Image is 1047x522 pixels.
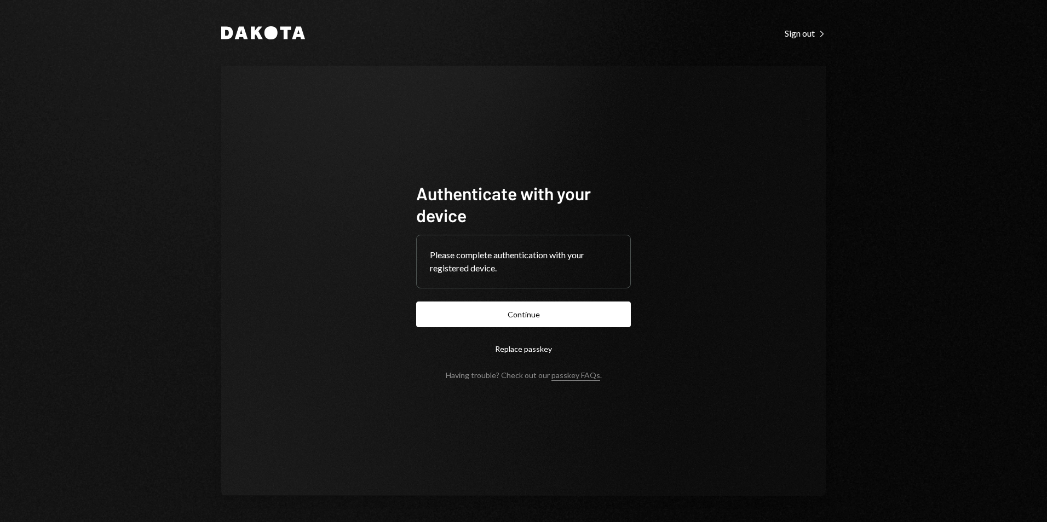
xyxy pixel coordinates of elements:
[551,370,600,381] a: passkey FAQs
[416,336,631,362] button: Replace passkey
[785,28,826,39] div: Sign out
[416,301,631,327] button: Continue
[446,370,602,380] div: Having trouble? Check out our .
[416,182,631,226] h1: Authenticate with your device
[785,27,826,39] a: Sign out
[430,248,617,275] div: Please complete authentication with your registered device.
